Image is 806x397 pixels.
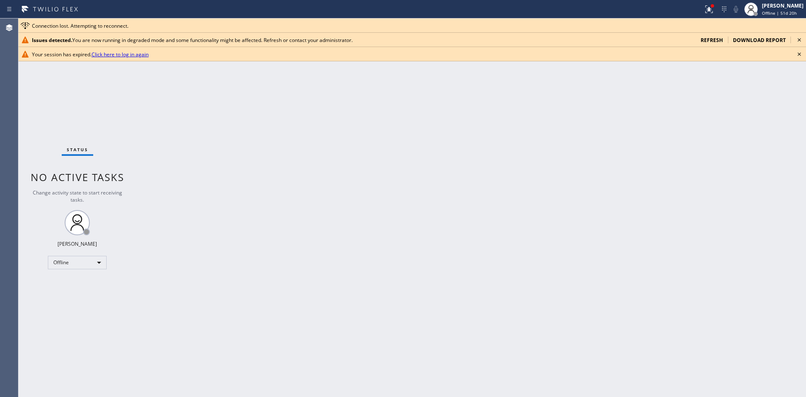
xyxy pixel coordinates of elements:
span: Status [67,147,88,152]
a: Click here to log in again [92,51,149,58]
span: Change activity state to start receiving tasks. [33,189,122,203]
div: [PERSON_NAME] [762,2,803,9]
span: Your session has expired. [32,51,149,58]
button: Mute [730,3,742,15]
span: Connection lost. Attempting to reconnect. [32,22,128,29]
span: No active tasks [31,170,124,184]
span: refresh [701,37,723,44]
b: Issues detected. [32,37,72,44]
div: Offline [48,256,107,269]
span: Offline | 51d 20h [762,10,797,16]
div: You are now running in degraded mode and some functionality might be affected. Refresh or contact... [32,37,694,44]
span: download report [733,37,786,44]
div: [PERSON_NAME] [58,240,97,247]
